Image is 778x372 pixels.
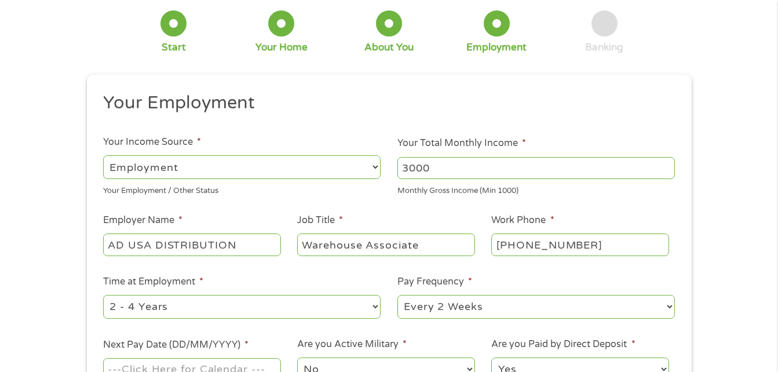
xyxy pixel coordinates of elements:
[103,181,381,197] div: Your Employment / Other Status
[297,214,343,227] label: Job Title
[491,214,554,227] label: Work Phone
[397,276,472,288] label: Pay Frequency
[103,136,201,148] label: Your Income Source
[162,41,186,54] div: Start
[297,234,474,256] input: Cashier
[364,41,414,54] div: About You
[103,92,666,115] h2: Your Employment
[297,338,407,351] label: Are you Active Military
[491,338,635,351] label: Are you Paid by Direct Deposit
[491,234,669,256] input: (231) 754-4010
[397,137,526,149] label: Your Total Monthly Income
[255,41,308,54] div: Your Home
[397,157,675,179] input: 1800
[103,234,280,256] input: Walmart
[397,181,675,197] div: Monthly Gross Income (Min 1000)
[103,276,203,288] label: Time at Employment
[103,214,182,227] label: Employer Name
[466,41,527,54] div: Employment
[103,339,249,351] label: Next Pay Date (DD/MM/YYYY)
[585,41,623,54] div: Banking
